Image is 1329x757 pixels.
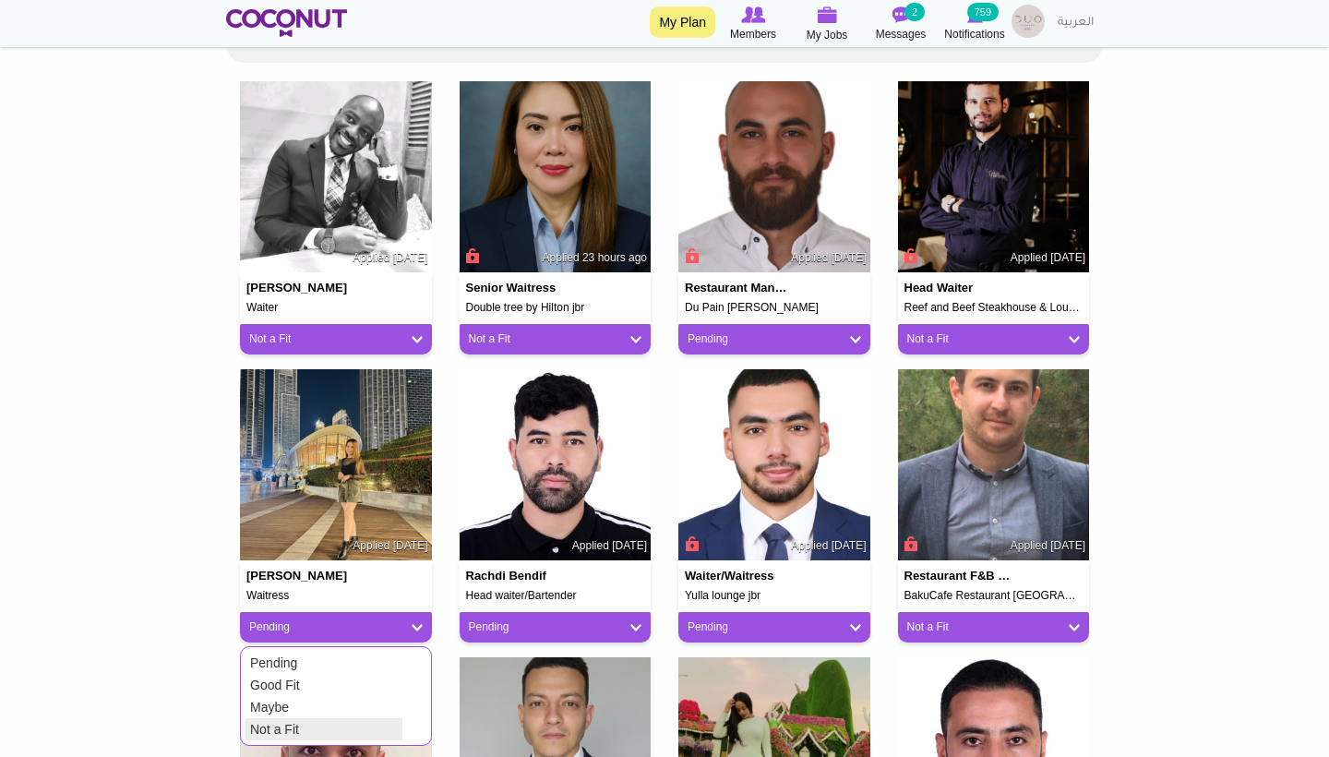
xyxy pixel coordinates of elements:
h4: Senior Waitress [466,282,573,294]
h5: Yulla lounge jbr [685,590,864,602]
img: Amelia Miranda's picture [460,81,652,273]
h4: Head Waiter [904,282,1012,294]
img: Notifications [967,6,983,23]
img: Rachdi Bendif's picture [460,369,652,561]
a: Messages Messages 2 [864,5,938,43]
a: Pending [469,619,642,635]
span: Connect to Unlock the Profile [463,246,480,265]
img: Browse Members [741,6,765,23]
a: Not a Fit [469,331,642,347]
span: Connect to Unlock the Profile [682,535,699,553]
a: Good Fit [245,674,402,696]
span: Connect to Unlock the Profile [682,246,699,265]
img: Kamran Niftaliev's picture [898,369,1090,561]
img: Charbel Haddad's picture [678,81,870,273]
a: My Plan [650,6,715,38]
span: Messages [876,25,927,43]
h5: BakuCafe Restaurant [GEOGRAPHIC_DATA] [904,590,1084,602]
a: العربية [1048,5,1103,42]
a: Not a Fit [907,331,1081,347]
a: Pending [249,619,423,635]
h5: Du Pain [PERSON_NAME] [685,302,864,314]
h5: Waitress [246,590,425,602]
small: 759 [967,3,999,21]
img: Messages [892,6,910,23]
a: Pending [688,619,861,635]
img: Kevin Samuriwo's picture [240,81,432,273]
h5: Reef and Beef Steakhouse & Lounge [904,302,1084,314]
a: Not a Fit [907,619,1081,635]
span: Members [730,25,776,43]
span: Connect to Unlock the Profile [902,535,918,553]
h4: [PERSON_NAME] [246,282,353,294]
h4: Restaurant F&B Supervisor [904,570,1012,583]
h4: Rachdi Bendif [466,570,573,583]
span: Notifications [944,25,1004,43]
span: Connect to Unlock the Profile [902,246,918,265]
a: Notifications Notifications 759 [938,5,1012,43]
h5: Head waiter/Bartender [466,590,645,602]
span: My Jobs [807,26,848,44]
a: Not a Fit [245,718,402,740]
a: Pending [688,331,861,347]
img: Younes Mdiha's picture [678,369,870,561]
a: Pending [245,652,402,674]
h4: Waiter/Waitress [685,570,792,583]
h4: [PERSON_NAME] [246,570,353,583]
h5: Waiter [246,302,425,314]
a: Maybe [245,696,402,718]
a: Not a Fit [249,331,423,347]
img: My Jobs [817,6,837,23]
img: Rose Rosal's picture [240,369,432,561]
img: Home [226,9,347,37]
h5: Double tree by Hilton jbr [466,302,645,314]
h4: Restaurant Manager [685,282,792,294]
img: Fakher Zaman's picture [898,81,1090,273]
small: 2 [904,3,925,21]
a: Browse Members Members [716,5,790,43]
a: My Jobs My Jobs [790,5,864,44]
